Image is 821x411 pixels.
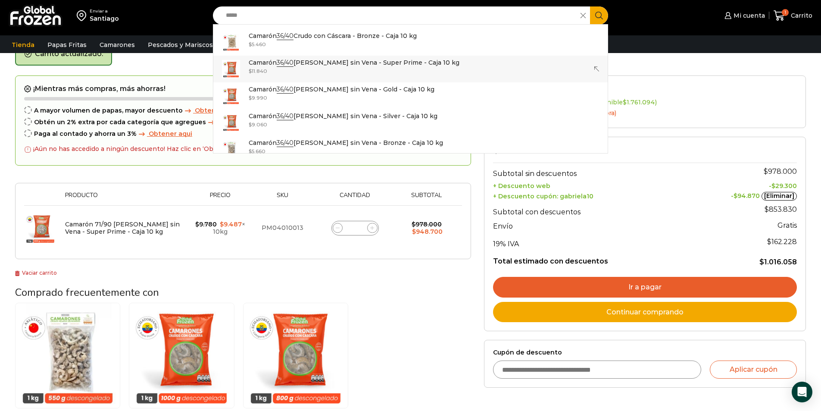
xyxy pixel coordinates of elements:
p: Camarón [PERSON_NAME] sin Vena - Super Prime - Caja 10 kg [249,58,459,67]
div: A mayor volumen de papas, mayor descuento [24,107,462,114]
bdi: 1.761.094 [623,98,655,106]
img: address-field-icon.svg [77,8,90,23]
th: Producto [61,192,190,205]
a: Camarón36/40[PERSON_NAME] sin Vena - Super Prime - Caja 10 kg $11.840 [213,56,608,82]
bdi: 29.300 [771,182,797,190]
p: Camarón [PERSON_NAME] sin Vena - Bronze - Caja 10 kg [249,138,443,147]
div: Paga al contado y ahorra un 3% [24,130,462,138]
bdi: 978.000 [412,220,442,228]
strong: 36/40 [277,112,293,120]
div: Open Intercom Messenger [792,382,812,402]
th: Subtotal sin descuentos [493,163,689,180]
div: Carrito actualizado. [15,43,112,66]
h2: ¡Mientras más compras, más ahorras! [24,85,462,93]
a: Camarón36/40Crudo con Cáscara - Bronze - Caja 10 kg $5.460 [213,29,608,56]
strong: 36/40 [277,85,293,94]
a: Mi cuenta [722,7,765,24]
strong: 36/40 [277,32,293,40]
th: + Descuento web [493,180,689,190]
span: $ [412,228,416,235]
bdi: 1.016.058 [759,258,797,266]
span: $ [764,167,768,176]
span: $ [412,220,415,228]
div: ¡Aún no has accedido a ningún descuento! Haz clic en ‘Obtener’ y comienza a ahorrar. [24,141,300,157]
strong: 36/40 [277,139,293,147]
bdi: 9.780 [195,220,217,228]
div: Santiago [90,14,119,23]
a: Pescados y Mariscos [144,37,217,53]
input: Product quantity [349,222,361,234]
span: $ [220,220,224,228]
label: Crédito Global Frozen [493,97,797,106]
p: Camarón [PERSON_NAME] sin Vena - Silver - Caja 10 kg [249,111,437,121]
span: 94.870 [734,192,760,200]
a: Obtener aqui [183,107,238,114]
bdi: 978.000 [764,167,797,176]
span: (Saldo disponible ) [569,98,657,106]
span: $ [249,68,252,74]
button: Search button [590,6,608,25]
span: $ [249,121,252,128]
a: Obtener aqui [137,130,192,138]
a: 1 Carrito [774,6,812,26]
span: $ [759,258,764,266]
td: PM04010013 [251,206,314,251]
label: Cupón de descuento [493,349,797,356]
span: Mi cuenta [731,11,765,20]
span: Obtener aqui [195,107,238,114]
bdi: 5.460 [249,41,266,47]
th: Precio [190,192,251,205]
span: $ [734,192,737,200]
a: Continuar comprando [493,302,797,323]
span: $ [771,182,775,190]
th: Subtotal [396,192,458,205]
span: $ [249,94,252,101]
span: Carrito [789,11,812,20]
div: Enviar a [90,8,119,14]
span: $ [765,205,769,213]
a: Camarón36/40[PERSON_NAME] sin Vena - Silver - Caja 10 kg $9.060 [213,109,608,136]
a: Tienda [7,37,39,53]
span: $ [623,98,627,106]
td: - [689,180,797,190]
strong: Gratis [777,221,797,229]
th: + Descuento cupón: gabriela10 [493,190,689,201]
a: Camarón 71/90 [PERSON_NAME] sin Vena - Super Prime - Caja 10 kg [65,220,180,235]
bdi: 9.060 [249,121,267,128]
bdi: 9.487 [220,220,242,228]
span: $ [249,41,252,47]
span: $ [249,148,252,154]
th: Sku [251,192,314,205]
td: × 10kg [190,206,251,251]
bdi: 9.990 [249,94,267,101]
a: Camarones [95,37,139,53]
th: Total estimado con descuentos [493,250,689,267]
span: 162.228 [767,238,797,246]
bdi: 11.840 [249,68,267,74]
p: Camarón Crudo con Cáscara - Bronze - Caja 10 kg [249,31,417,41]
a: Camarón36/40[PERSON_NAME] sin Vena - Bronze - Caja 10 kg $5.660 [213,136,608,163]
a: Obtener aqui [206,119,262,126]
button: Aplicar cupón [710,361,797,379]
bdi: 5.660 [249,148,265,154]
strong: 36/40 [277,59,293,67]
th: 19% IVA [493,233,689,250]
label: Contado [493,108,797,117]
div: Obtén un 2% extra por cada categoría que agregues [24,119,462,126]
td: - [689,190,797,201]
span: $ [195,220,199,228]
bdi: 853.830 [765,205,797,213]
a: Ir a pagar [493,277,797,298]
span: 1 [782,9,789,16]
bdi: 948.700 [412,228,443,235]
p: Camarón [PERSON_NAME] sin Vena - Gold - Caja 10 kg [249,85,434,94]
span: $ [767,238,771,246]
th: Envío [493,218,689,233]
a: [Eliminar] [762,192,797,201]
span: Obtener aqui [149,130,192,138]
th: Cantidad [314,192,396,205]
h2: Selecciona la forma de pago [493,85,797,93]
span: Comprado frecuentemente con [15,286,159,299]
a: Camarón36/40[PERSON_NAME] sin Vena - Gold - Caja 10 kg $9.990 [213,82,608,109]
th: Subtotal con descuentos [493,201,689,218]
